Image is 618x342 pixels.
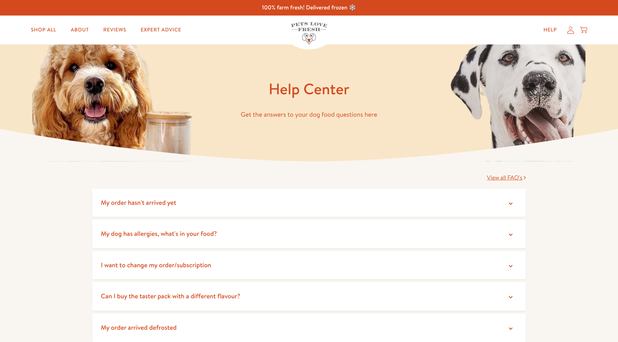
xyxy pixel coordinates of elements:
a: Shop All [25,23,62,37]
summary: My order hasn't arrived yet [92,189,526,217]
span: View all FAQ's [487,174,522,182]
span: I want to change my order/subscription [101,260,211,269]
span: Can I buy the taster pack with a different flavour? [101,291,240,300]
a: About [65,23,95,37]
h1: Help Center [92,79,526,99]
summary: My order arrived defrosted [92,313,526,342]
img: Pets Love Fresh [291,22,327,44]
a: Reviews [98,23,132,37]
span: My order hasn't arrived yet [101,198,176,207]
span: My dog has allergies, what's in your food? [101,229,217,238]
span: My order arrived defrosted [101,323,177,332]
a: View all FAQ's [487,174,526,182]
summary: I want to change my order/subscription [92,251,526,280]
p: Get the answers to your dog food questions here [92,109,526,120]
a: Expert Advice [135,23,187,37]
summary: My dog has allergies, what's in your food? [92,220,526,248]
summary: Can I buy the taster pack with a different flavour? [92,282,526,311]
a: Help [538,23,563,37]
